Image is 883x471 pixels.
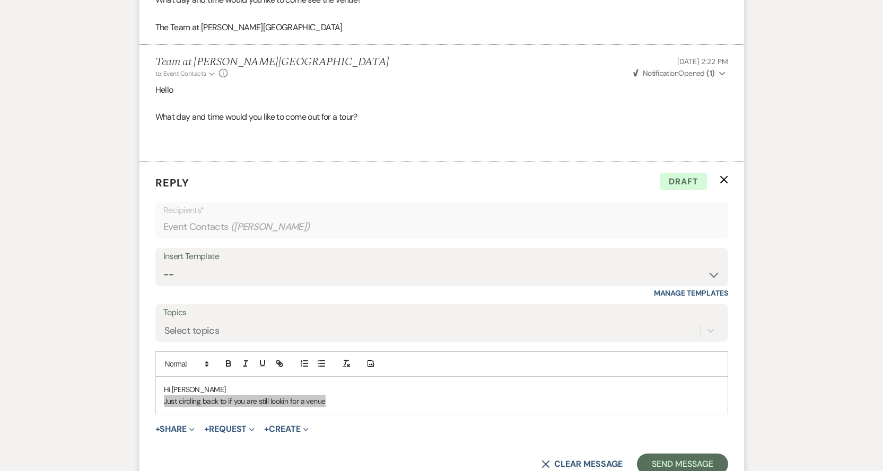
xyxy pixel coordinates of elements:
[164,323,220,337] div: Select topics
[633,68,715,78] span: Opened
[155,56,389,69] h5: Team at [PERSON_NAME][GEOGRAPHIC_DATA]
[163,217,720,237] div: Event Contacts
[155,176,189,190] span: Reply
[163,249,720,264] div: Insert Template
[155,425,160,433] span: +
[654,288,728,298] a: Manage Templates
[204,425,209,433] span: +
[155,69,216,78] button: to: Event Contacts
[155,83,728,97] p: Hello
[660,173,707,191] span: Draft
[155,110,728,124] p: What day and time would you like to come out for a tour?
[163,305,720,321] label: Topics
[155,21,728,34] p: The Team at [PERSON_NAME][GEOGRAPHIC_DATA]
[163,203,720,217] p: Recipients*
[677,57,728,66] span: [DATE] 2:22 PM
[264,425,269,433] span: +
[706,68,714,78] strong: ( 1 )
[632,68,728,79] button: NotificationOpened (1)
[204,425,255,433] button: Request
[231,220,310,234] span: ( [PERSON_NAME] )
[164,395,720,407] p: Just circling back to if you are still lookin for a venue
[541,460,622,468] button: Clear message
[164,384,720,395] p: Hi [PERSON_NAME]
[264,425,308,433] button: Create
[643,68,678,78] span: Notification
[155,69,206,78] span: to: Event Contacts
[155,425,195,433] button: Share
